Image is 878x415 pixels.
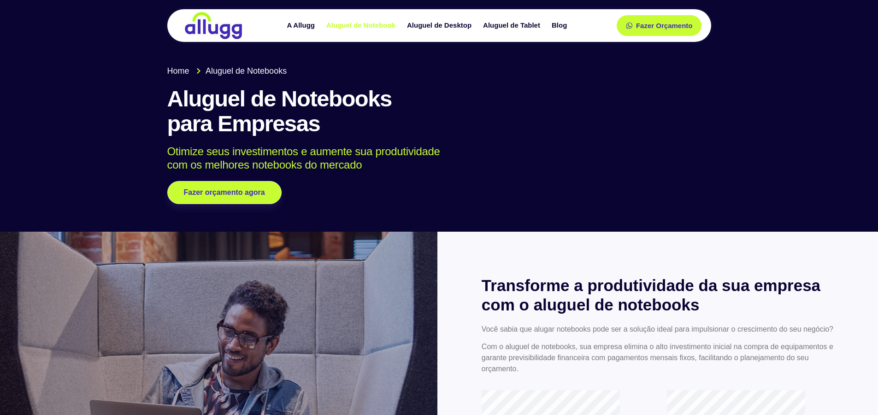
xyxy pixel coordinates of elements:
[322,18,402,34] a: Aluguel de Notebook
[183,12,243,40] img: locação de TI é Allugg
[282,18,322,34] a: A Allugg
[167,65,189,77] span: Home
[203,65,287,77] span: Aluguel de Notebooks
[617,15,702,36] a: Fazer Orçamento
[167,145,698,172] p: Otimize seus investimentos e aumente sua produtividade com os melhores notebooks do mercado
[167,87,711,136] h1: Aluguel de Notebooks para Empresas
[482,324,834,335] p: Você sabia que alugar notebooks pode ser a solução ideal para impulsionar o crescimento do seu ne...
[184,189,265,196] span: Fazer orçamento agora
[482,341,834,374] p: Com o aluguel de notebooks, sua empresa elimina o alto investimento inicial na compra de equipame...
[478,18,547,34] a: Aluguel de Tablet
[167,181,282,204] a: Fazer orçamento agora
[482,276,834,315] h2: Transforme a produtividade da sua empresa com o aluguel de notebooks
[402,18,478,34] a: Aluguel de Desktop
[636,22,693,29] span: Fazer Orçamento
[547,18,574,34] a: Blog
